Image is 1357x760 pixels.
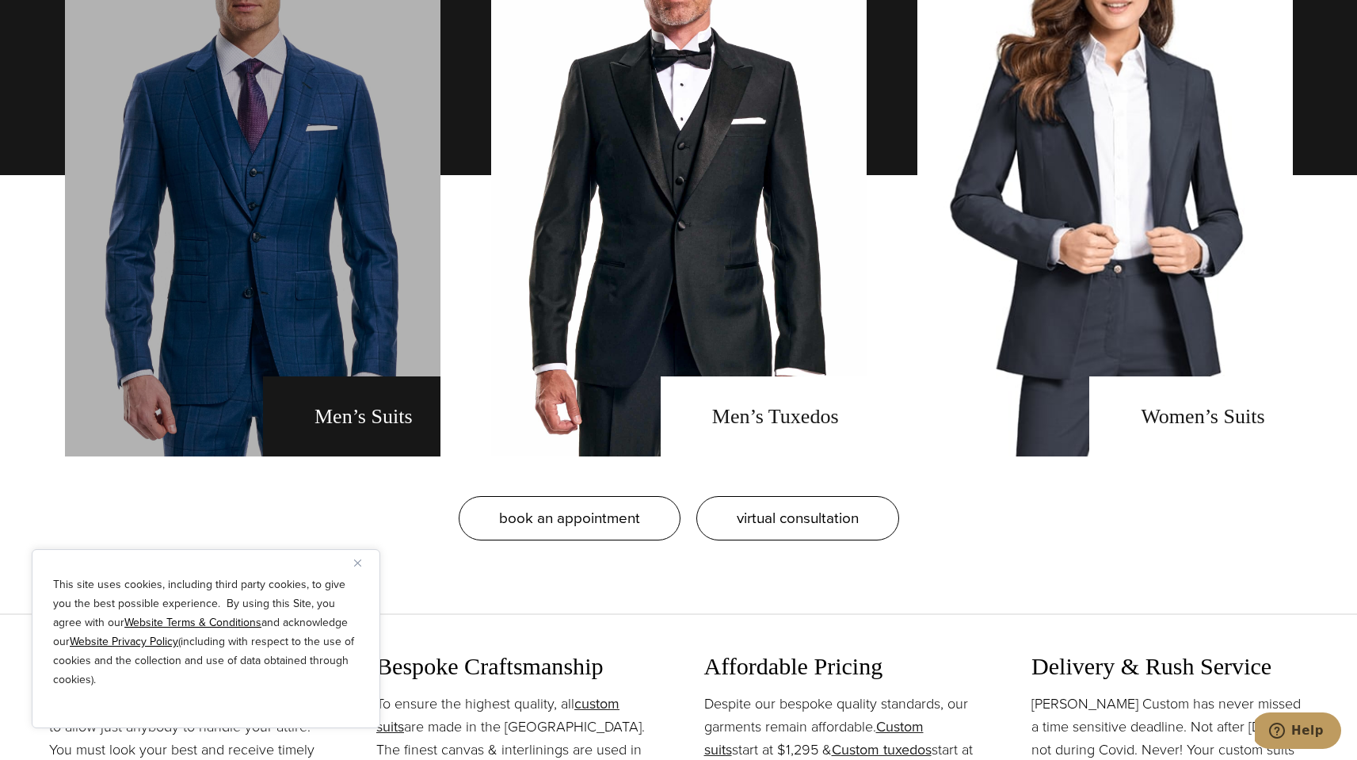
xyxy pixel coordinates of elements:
[696,496,899,540] a: virtual consultation
[832,739,932,760] a: Custom tuxedos
[704,652,982,681] h3: Affordable Pricing
[1255,712,1341,752] iframe: Opens a widget where you can chat to one of our agents
[354,553,373,572] button: Close
[124,614,261,631] a: Website Terms & Conditions
[499,506,640,529] span: book an appointment
[1031,652,1309,681] h3: Delivery & Rush Service
[354,559,361,567] img: Close
[737,506,859,529] span: virtual consultation
[53,575,359,689] p: This site uses cookies, including third party cookies, to give you the best possible experience. ...
[376,652,654,681] h3: Bespoke Craftsmanship
[459,496,680,540] a: book an appointment
[70,633,178,650] a: Website Privacy Policy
